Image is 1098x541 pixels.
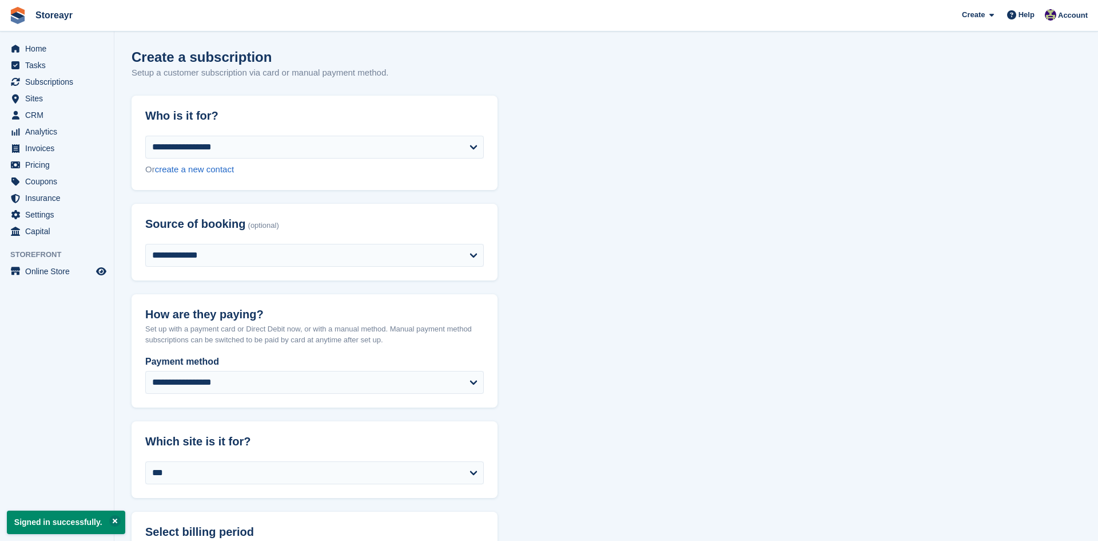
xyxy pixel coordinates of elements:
[6,74,108,90] a: menu
[1019,9,1035,21] span: Help
[6,263,108,279] a: menu
[9,7,26,24] img: stora-icon-8386f47178a22dfd0bd8f6a31ec36ba5ce8667c1dd55bd0f319d3a0aa187defe.svg
[155,164,234,174] a: create a new contact
[6,140,108,156] a: menu
[132,49,272,65] h1: Create a subscription
[25,190,94,206] span: Insurance
[6,223,108,239] a: menu
[31,6,77,25] a: Storeayr
[6,207,108,223] a: menu
[132,66,388,80] p: Setup a customer subscription via card or manual payment method.
[1058,10,1088,21] span: Account
[25,207,94,223] span: Settings
[25,157,94,173] span: Pricing
[25,124,94,140] span: Analytics
[6,57,108,73] a: menu
[6,41,108,57] a: menu
[6,124,108,140] a: menu
[25,107,94,123] span: CRM
[145,163,484,176] div: Or
[25,90,94,106] span: Sites
[145,109,484,123] h2: Who is it for?
[145,435,484,448] h2: Which site is it for?
[145,323,484,346] p: Set up with a payment card or Direct Debit now, or with a manual method. Manual payment method su...
[248,222,279,230] span: (optional)
[6,157,108,173] a: menu
[7,511,125,534] p: Signed in successfully.
[94,264,108,278] a: Preview store
[6,173,108,189] a: menu
[25,57,94,73] span: Tasks
[10,249,114,260] span: Storefront
[145,308,484,321] h2: How are they paying?
[145,355,484,369] label: Payment method
[145,526,484,539] h2: Select billing period
[962,9,985,21] span: Create
[6,107,108,123] a: menu
[25,263,94,279] span: Online Store
[25,173,94,189] span: Coupons
[6,90,108,106] a: menu
[145,218,246,231] span: Source of booking
[25,41,94,57] span: Home
[1045,9,1056,21] img: Byron Mcindoe
[25,140,94,156] span: Invoices
[25,74,94,90] span: Subscriptions
[6,190,108,206] a: menu
[25,223,94,239] span: Capital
